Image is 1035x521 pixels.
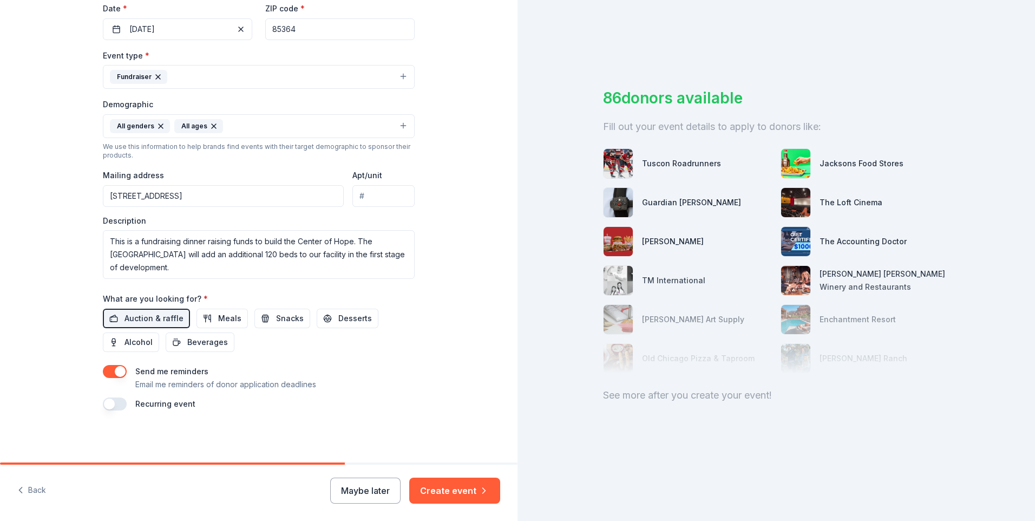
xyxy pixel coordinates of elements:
[604,149,633,178] img: photo for Tuscon Roadrunners
[603,387,949,404] div: See more after you create your event!
[781,188,810,217] img: photo for The Loft Cinema
[603,118,949,135] div: Fill out your event details to apply to donors like:
[642,157,721,170] div: Tuscon Roadrunners
[125,336,153,349] span: Alcohol
[17,479,46,502] button: Back
[254,309,310,328] button: Snacks
[187,336,228,349] span: Beverages
[103,18,252,40] button: [DATE]
[409,478,500,504] button: Create event
[135,367,208,376] label: Send me reminders
[820,235,907,248] div: The Accounting Doctor
[352,170,382,181] label: Apt/unit
[103,216,146,226] label: Description
[174,119,223,133] div: All ages
[103,3,252,14] label: Date
[135,378,316,391] p: Email me reminders of donor application deadlines
[781,227,810,256] img: photo for The Accounting Doctor
[103,294,208,304] label: What are you looking for?
[604,188,633,217] img: photo for Guardian Angel Device
[110,70,167,84] div: Fundraiser
[135,399,195,408] label: Recurring event
[781,149,810,178] img: photo for Jacksons Food Stores
[642,196,741,209] div: Guardian [PERSON_NAME]
[218,312,241,325] span: Meals
[352,185,415,207] input: #
[103,65,415,89] button: Fundraiser
[330,478,401,504] button: Maybe later
[604,227,633,256] img: photo for Portillo's
[103,185,344,207] input: Enter a US address
[103,114,415,138] button: All gendersAll ages
[196,309,248,328] button: Meals
[103,170,164,181] label: Mailing address
[276,312,304,325] span: Snacks
[338,312,372,325] span: Desserts
[103,99,153,110] label: Demographic
[103,50,149,61] label: Event type
[103,142,415,160] div: We use this information to help brands find events with their target demographic to sponsor their...
[317,309,378,328] button: Desserts
[265,18,415,40] input: 12345 (U.S. only)
[103,230,415,279] textarea: This is a fundraising dinner raising funds to build the Center of Hope. The [GEOGRAPHIC_DATA] wil...
[110,119,170,133] div: All genders
[642,235,704,248] div: [PERSON_NAME]
[166,333,234,352] button: Beverages
[103,333,159,352] button: Alcohol
[820,157,903,170] div: Jacksons Food Stores
[820,196,882,209] div: The Loft Cinema
[103,309,190,328] button: Auction & raffle
[265,3,305,14] label: ZIP code
[125,312,184,325] span: Auction & raffle
[603,87,949,109] div: 86 donors available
